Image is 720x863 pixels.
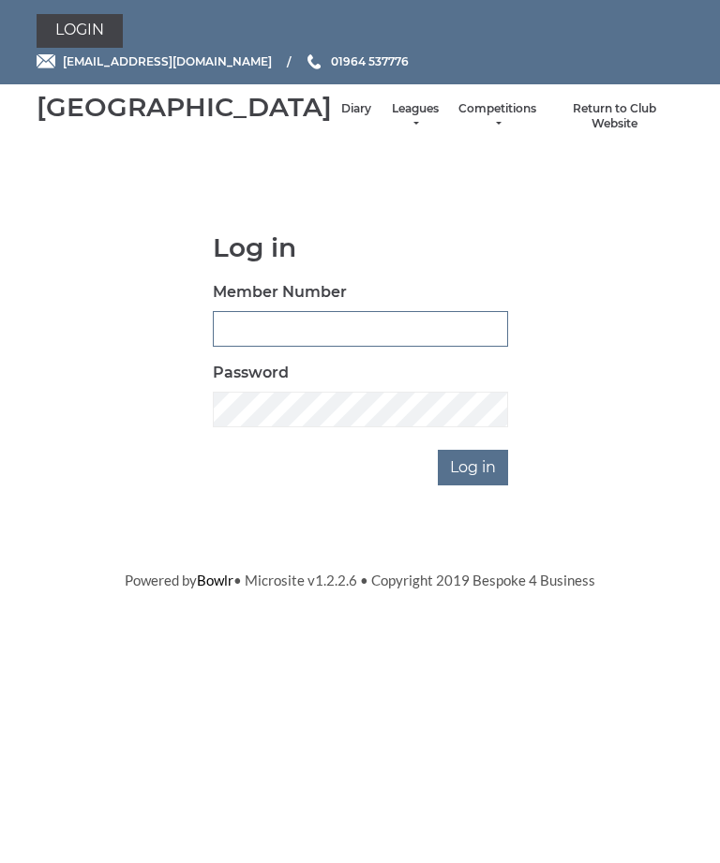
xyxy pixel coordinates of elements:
[37,54,55,68] img: Email
[125,572,595,588] span: Powered by • Microsite v1.2.2.6 • Copyright 2019 Bespoke 4 Business
[197,572,233,588] a: Bowlr
[341,101,371,117] a: Diary
[37,14,123,48] a: Login
[213,281,347,304] label: Member Number
[438,450,508,485] input: Log in
[37,52,272,70] a: Email [EMAIL_ADDRESS][DOMAIN_NAME]
[390,101,440,132] a: Leagues
[213,233,508,262] h1: Log in
[37,93,332,122] div: [GEOGRAPHIC_DATA]
[63,54,272,68] span: [EMAIL_ADDRESS][DOMAIN_NAME]
[555,101,674,132] a: Return to Club Website
[213,362,289,384] label: Password
[305,52,409,70] a: Phone us 01964 537776
[307,54,321,69] img: Phone us
[458,101,536,132] a: Competitions
[331,54,409,68] span: 01964 537776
